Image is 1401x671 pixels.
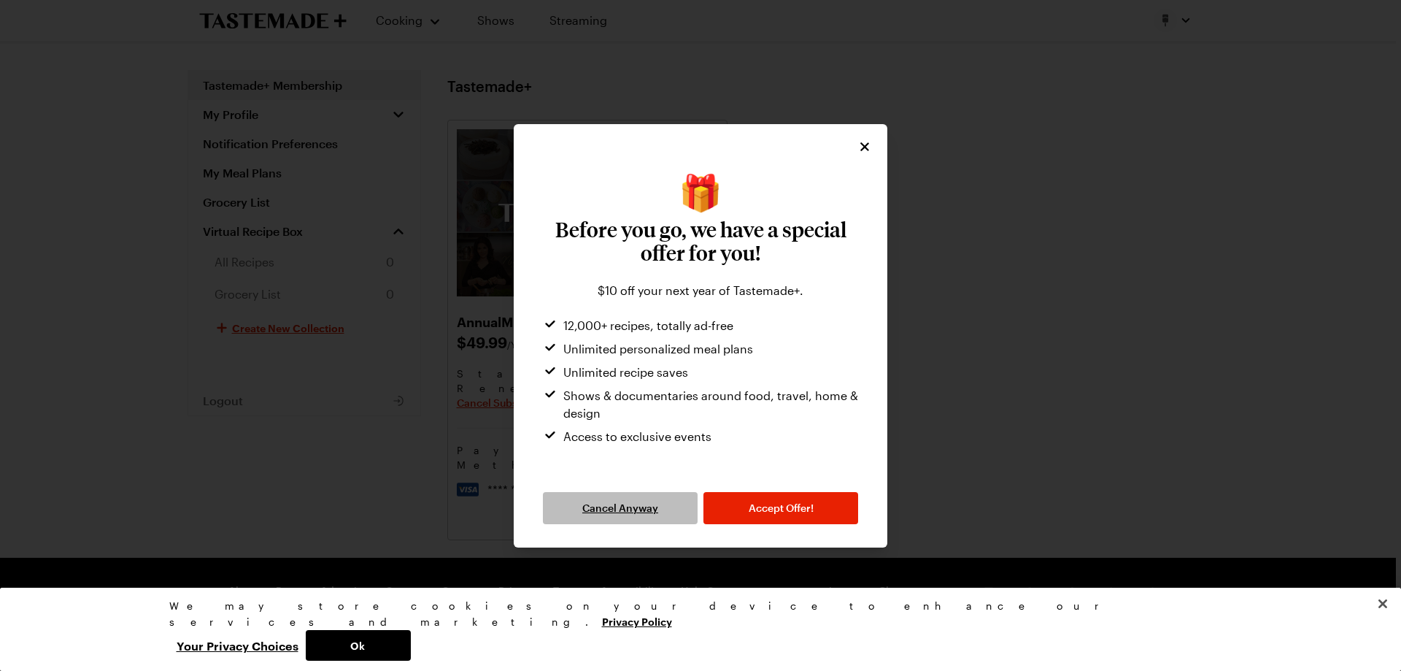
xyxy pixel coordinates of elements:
div: Privacy [169,598,1220,661]
button: Ok [306,630,411,661]
span: 12,000+ recipes, totally ad-free [563,317,733,334]
span: Shows & documentaries around food, travel, home & design [563,387,858,422]
h3: Before you go, we have a special offer for you! [543,218,858,264]
span: Accept Offer! [749,501,814,515]
span: Cancel Anyway [582,501,658,515]
div: $10 off your next year of Tastemade+. [543,282,858,299]
button: Close [1367,588,1399,620]
span: Unlimited personalized meal plans [563,340,753,358]
button: Close [857,139,873,155]
button: Your Privacy Choices [169,630,306,661]
span: Access to exclusive events [563,428,711,445]
span: wrapped present emoji [679,174,722,209]
button: Accept Offer! [703,492,858,524]
a: More information about your privacy, opens in a new tab [602,614,672,628]
span: Unlimited recipe saves [563,364,688,381]
button: Cancel Anyway [543,492,698,524]
div: We may store cookies on your device to enhance our services and marketing. [169,598,1220,630]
